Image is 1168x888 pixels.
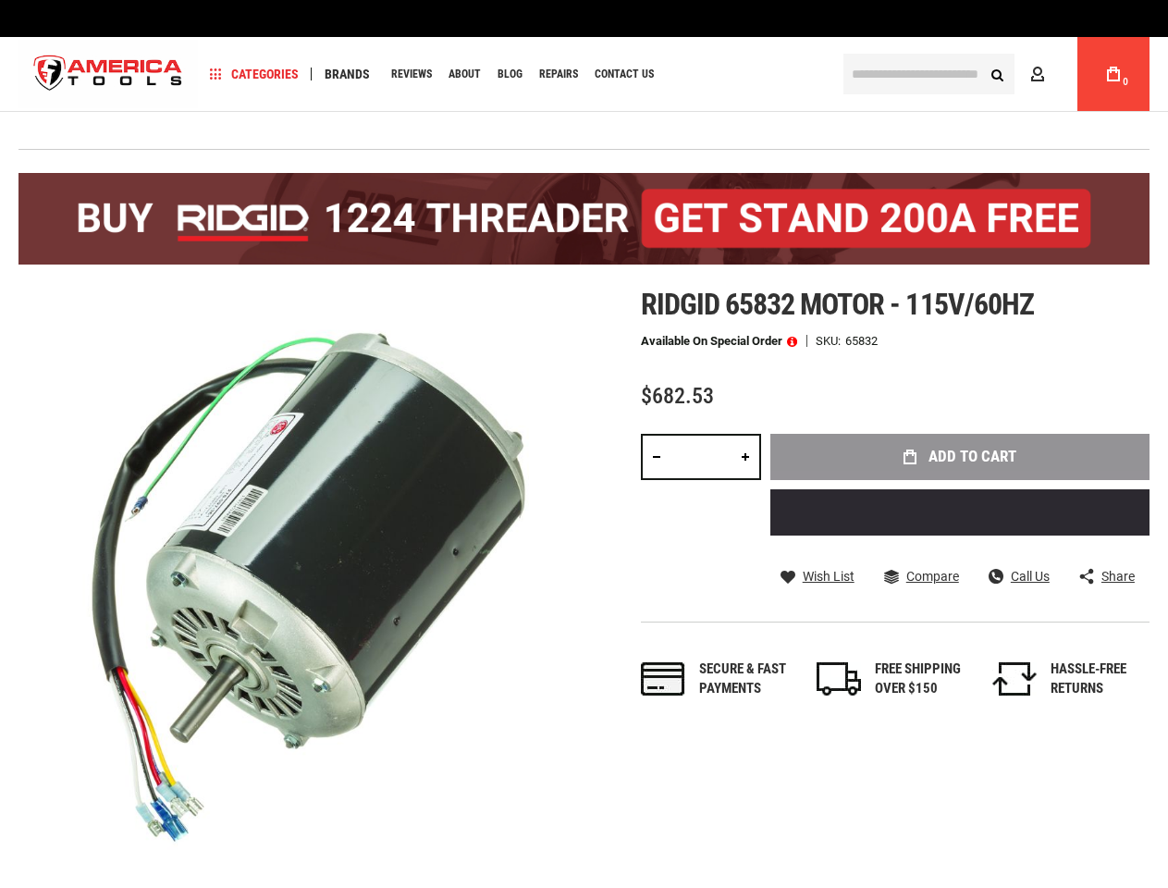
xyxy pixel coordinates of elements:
[210,68,299,80] span: Categories
[816,335,845,347] strong: SKU
[18,40,198,109] img: America Tools
[884,568,959,585] a: Compare
[449,68,481,80] span: About
[18,173,1150,265] img: BOGO: Buy the RIDGID® 1224 Threader (26092), get the 92467 200A Stand FREE!
[489,62,531,87] a: Blog
[699,660,798,699] div: Secure & fast payments
[325,68,370,80] span: Brands
[1101,570,1135,583] span: Share
[1051,660,1150,699] div: HASSLE-FREE RETURNS
[586,62,662,87] a: Contact Us
[595,68,654,80] span: Contact Us
[781,568,854,585] a: Wish List
[817,662,861,696] img: shipping
[1096,37,1131,111] a: 0
[1123,77,1128,87] span: 0
[641,287,1034,322] span: Ridgid 65832 motor - 115v/60hz
[531,62,586,87] a: Repairs
[1011,570,1050,583] span: Call Us
[906,570,959,583] span: Compare
[383,62,440,87] a: Reviews
[641,383,714,409] span: $682.53
[498,68,523,80] span: Blog
[391,68,432,80] span: Reviews
[845,335,878,347] div: 65832
[641,662,685,696] img: payments
[18,288,584,854] img: main product photo
[316,62,378,87] a: Brands
[539,68,578,80] span: Repairs
[979,56,1014,92] button: Search
[202,62,307,87] a: Categories
[803,570,854,583] span: Wish List
[992,662,1037,696] img: returns
[440,62,489,87] a: About
[641,335,797,348] p: Available on Special Order
[875,660,974,699] div: FREE SHIPPING OVER $150
[18,40,198,109] a: store logo
[989,568,1050,585] a: Call Us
